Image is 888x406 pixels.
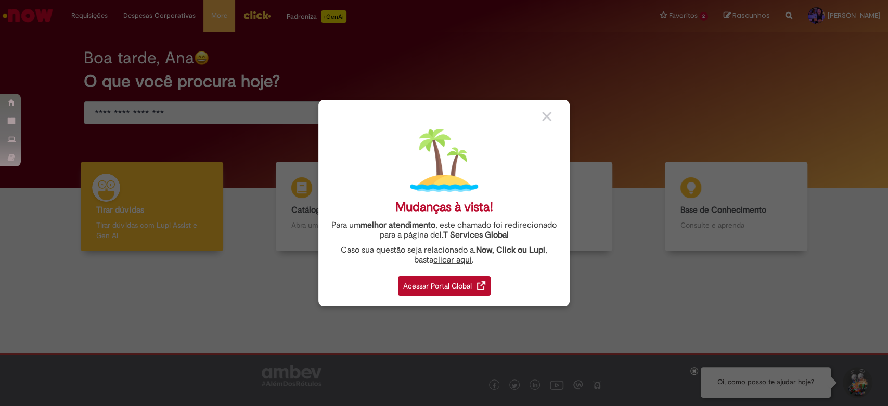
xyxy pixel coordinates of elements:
[361,220,435,230] strong: melhor atendimento
[433,249,472,265] a: clicar aqui
[474,245,545,255] strong: .Now, Click ou Lupi
[410,126,478,194] img: island.png
[477,281,485,290] img: redirect_link.png
[398,270,491,296] a: Acessar Portal Global
[326,245,562,265] div: Caso sua questão seja relacionado a , basta .
[395,200,493,215] div: Mudanças à vista!
[398,276,491,296] div: Acessar Portal Global
[326,220,562,240] div: Para um , este chamado foi redirecionado para a página de
[440,224,509,240] a: I.T Services Global
[542,112,551,121] img: close_button_grey.png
